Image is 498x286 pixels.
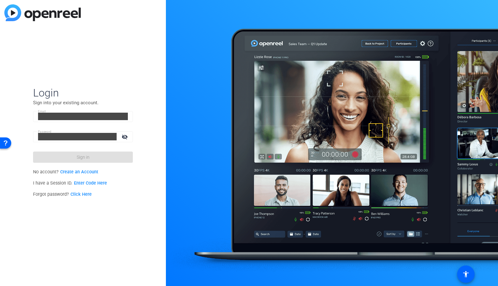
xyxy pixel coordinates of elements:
[33,169,98,175] span: No account?
[4,4,81,21] img: blue-gradient.svg
[70,192,92,197] a: Click Here
[60,169,98,175] a: Create an Account
[38,110,46,113] mat-label: Email
[38,130,51,133] mat-label: Password
[33,99,133,106] p: Sign into your existing account.
[462,270,470,278] mat-icon: accessibility
[33,86,133,99] span: Login
[33,181,107,186] span: I have a Session ID.
[74,181,107,186] a: Enter Code Here
[38,113,128,120] input: Enter Email Address
[33,192,92,197] span: Forgot password?
[118,132,133,141] mat-icon: visibility_off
